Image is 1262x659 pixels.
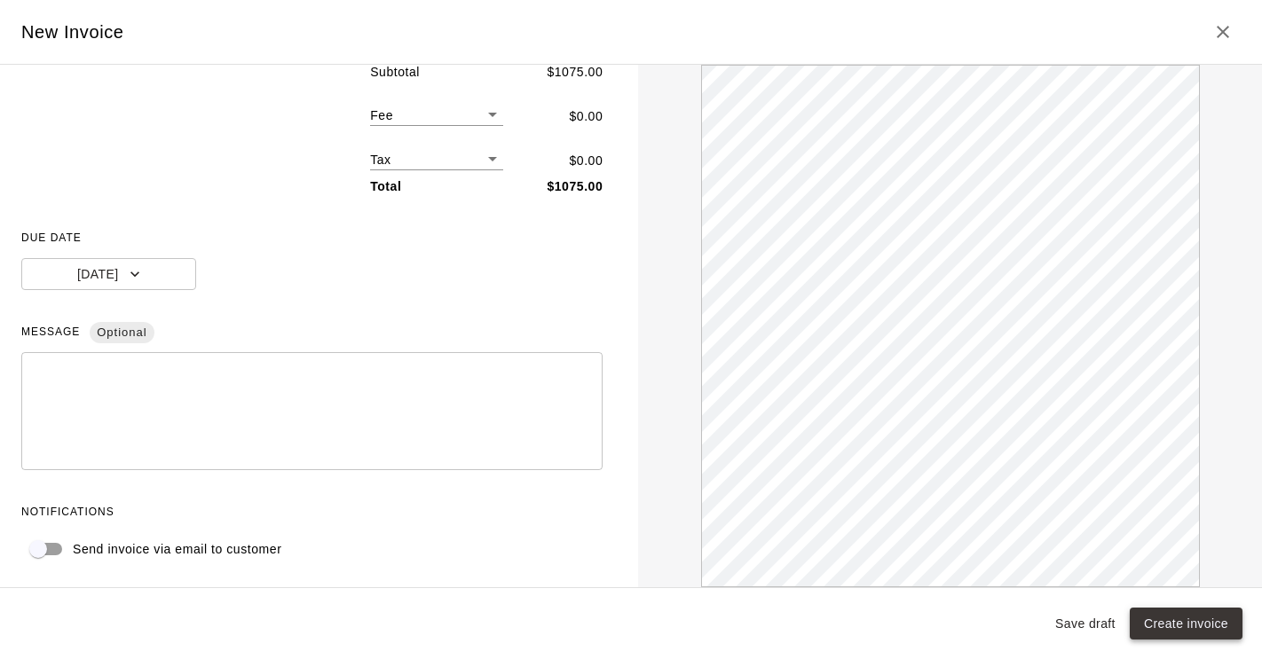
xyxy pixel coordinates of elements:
p: Subtotal [370,63,420,82]
b: $ 1075.00 [547,179,603,193]
b: Total [370,179,401,193]
p: $ 0.00 [569,152,603,170]
h5: New Invoice [21,20,124,44]
span: MESSAGE [21,318,603,347]
span: NOTIFICATIONS [21,498,603,527]
button: Create invoice [1130,608,1242,640]
span: Optional [90,318,154,349]
button: Close [1205,14,1241,50]
p: $ 0.00 [569,107,603,126]
button: [DATE] [21,258,196,291]
p: $ 1075.00 [547,63,603,82]
button: Save draft [1048,608,1123,640]
span: DUE DATE [21,224,603,253]
p: Send invoice via email to customer [73,540,281,559]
